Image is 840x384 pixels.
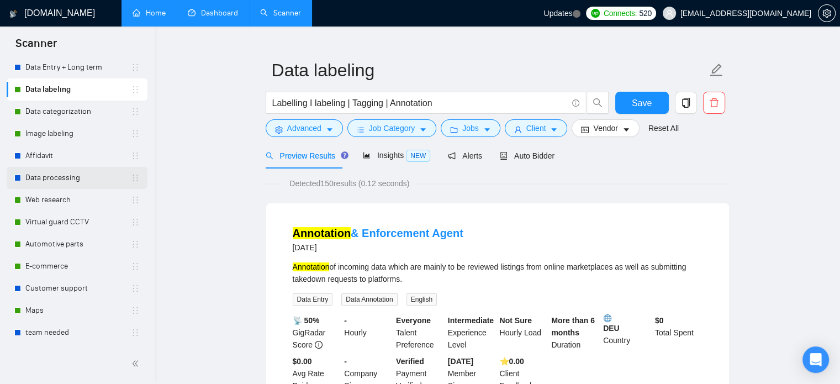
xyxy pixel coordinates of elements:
[293,293,333,306] span: Data Entry
[498,314,550,351] div: Hourly Load
[655,316,664,325] b: $ 0
[551,316,595,337] b: More than 6 months
[9,5,17,23] img: logo
[7,211,147,233] li: Virtual guard CCTV
[406,293,437,306] span: English
[131,85,140,94] span: holder
[448,151,482,160] span: Alerts
[603,314,651,333] b: DEU
[483,125,491,134] span: caret-down
[639,7,651,19] span: 520
[7,189,147,211] li: Web research
[25,211,131,233] a: Virtual guard CCTV
[266,119,343,137] button: settingAdvancedcaret-down
[260,8,301,18] a: searchScanner
[282,177,417,190] span: Detected 150 results (0.12 seconds)
[818,9,835,18] span: setting
[344,357,347,366] b: -
[133,8,166,18] a: homeHome
[25,101,131,123] a: Data categorization
[818,4,836,22] button: setting
[369,122,415,134] span: Job Category
[7,35,66,59] span: Scanner
[131,358,142,369] span: double-left
[131,218,140,227] span: holder
[500,316,532,325] b: Not Sure
[665,9,673,17] span: user
[272,56,707,84] input: Scanner name...
[293,357,312,366] b: $0.00
[394,314,446,351] div: Talent Preference
[266,151,345,160] span: Preview Results
[7,167,147,189] li: Data processing
[604,7,637,19] span: Connects:
[572,99,579,107] span: info-circle
[341,293,397,306] span: Data Annotation
[344,316,347,325] b: -
[441,119,500,137] button: folderJobscaret-down
[293,227,351,239] mark: Annotation
[131,262,140,271] span: holder
[593,122,617,134] span: Vendor
[287,122,321,134] span: Advanced
[526,122,546,134] span: Client
[293,261,702,285] div: of incoming data which are mainly to be reviewed listings from online marketplaces as well as sub...
[7,322,147,344] li: team needed
[266,152,273,160] span: search
[448,357,473,366] b: [DATE]
[675,98,696,108] span: copy
[591,9,600,18] img: upwork-logo.png
[7,233,147,255] li: Automotive parts
[7,101,147,123] li: Data categorization
[396,357,424,366] b: Verified
[7,255,147,277] li: E-commerce
[675,92,697,114] button: copy
[446,314,498,351] div: Experience Level
[25,189,131,211] a: Web research
[7,145,147,167] li: Affidavit
[131,107,140,116] span: holder
[450,125,458,134] span: folder
[581,125,589,134] span: idcard
[604,314,611,322] img: 🌐
[363,151,430,160] span: Insights
[448,316,494,325] b: Intermediate
[315,341,323,349] span: info-circle
[648,122,679,134] a: Reset All
[363,151,371,159] span: area-chart
[131,129,140,138] span: holder
[7,78,147,101] li: Data labeling
[709,63,723,77] span: edit
[131,196,140,204] span: holder
[131,328,140,337] span: holder
[131,173,140,182] span: holder
[25,78,131,101] a: Data labeling
[406,150,430,162] span: NEW
[572,119,639,137] button: idcardVendorcaret-down
[275,125,283,134] span: setting
[293,227,463,239] a: Annotation& Enforcement Agent
[342,314,394,351] div: Hourly
[131,306,140,315] span: holder
[357,125,364,134] span: bars
[462,122,479,134] span: Jobs
[293,241,463,254] div: [DATE]
[601,314,653,351] div: Country
[549,314,601,351] div: Duration
[272,96,567,110] input: Search Freelance Jobs...
[293,316,320,325] b: 📡 50%
[25,167,131,189] a: Data processing
[25,145,131,167] a: Affidavit
[704,98,725,108] span: delete
[653,314,705,351] div: Total Spent
[419,125,427,134] span: caret-down
[500,357,524,366] b: ⭐️ 0.00
[802,346,829,373] div: Open Intercom Messenger
[131,284,140,293] span: holder
[25,299,131,322] a: Maps
[293,262,330,271] mark: Annotation
[326,125,334,134] span: caret-down
[131,63,140,72] span: holder
[587,98,608,108] span: search
[25,233,131,255] a: Automotive parts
